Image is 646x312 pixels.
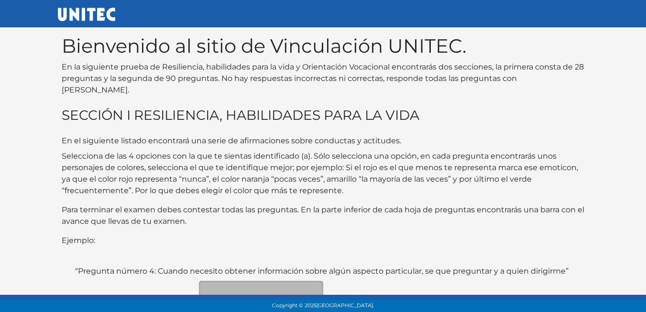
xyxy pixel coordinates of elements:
[62,61,585,96] p: En la siguiente prueba de Resiliencia, habilidades para la vida y Orientación Vocacional encontra...
[75,266,569,277] label: “Pregunta número 4: Cuando necesito obtener información sobre algún aspecto particular, se que pr...
[62,35,585,58] h1: Bienvenido al sitio de Vinculación UNITEC.
[62,150,585,196] p: Selecciona de las 4 opciones con la que te sientas identificado (a). Sólo selecciona una opción, ...
[58,8,115,21] img: UNITEC
[62,204,585,227] p: Para terminar el examen debes contestar todas las preguntas. En la parte inferior de cada hoja de...
[62,135,585,147] p: En el siguiente listado encontrará una serie de afirmaciones sobre conductas y actitudes.
[62,235,585,246] p: Ejemplo:
[317,302,374,309] span: [GEOGRAPHIC_DATA].
[62,107,585,124] h3: SECCIÓN I RESILIENCIA, HABILIDADES PARA LA VIDA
